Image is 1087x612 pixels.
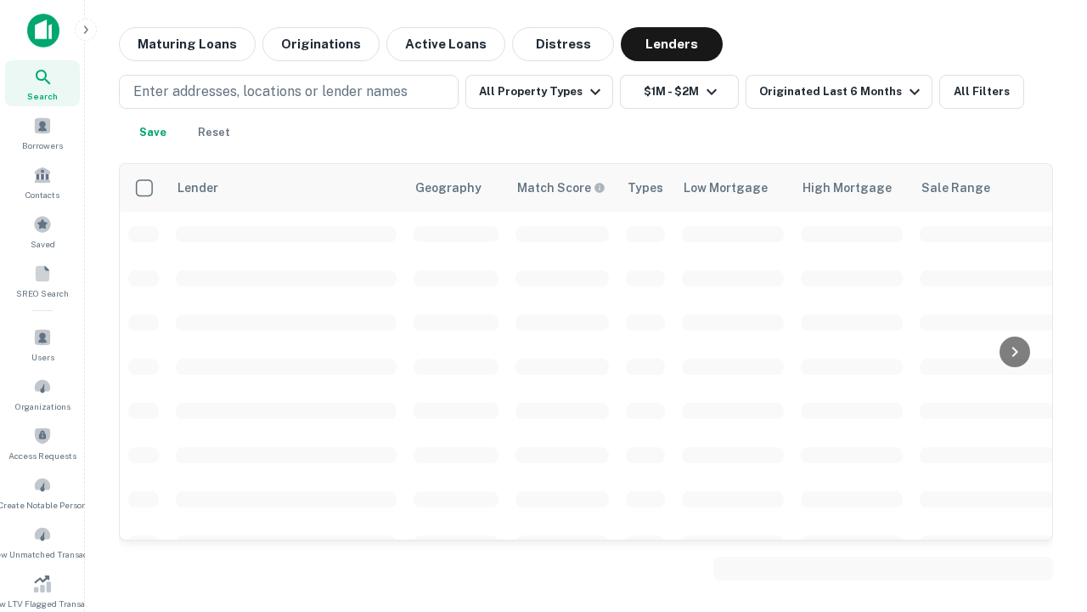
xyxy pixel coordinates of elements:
[31,237,55,251] span: Saved
[27,14,59,48] img: capitalize-icon.png
[5,208,80,254] a: Saved
[119,75,459,109] button: Enter addresses, locations or lender names
[5,159,80,205] a: Contacts
[126,116,180,150] button: Save your search to get updates of matches that match your search criteria.
[517,178,602,197] h6: Match Score
[803,178,892,198] div: High Mortgage
[617,164,673,212] th: Types
[8,449,76,462] span: Access Requests
[405,164,507,212] th: Geography
[512,27,614,61] button: Distress
[5,258,80,303] a: SREO Search
[386,27,505,61] button: Active Loans
[5,60,80,106] a: Search
[187,116,241,150] button: Reset
[1002,476,1087,558] iframe: Chat Widget
[16,286,69,300] span: SREO Search
[167,164,405,212] th: Lender
[517,178,605,197] div: Capitalize uses an advanced AI algorithm to match your search with the best lender. The match sco...
[465,75,613,109] button: All Property Types
[621,27,723,61] button: Lenders
[262,27,380,61] button: Originations
[684,178,768,198] div: Low Mortgage
[673,164,792,212] th: Low Mortgage
[792,164,911,212] th: High Mortgage
[31,350,54,364] span: Users
[5,321,80,367] a: Users
[177,178,218,198] div: Lender
[5,469,80,515] a: Create Notable Person
[5,110,80,156] a: Borrowers
[25,188,59,201] span: Contacts
[921,178,990,198] div: Sale Range
[22,139,63,152] span: Borrowers
[5,420,80,466] a: Access Requests
[415,178,482,198] div: Geography
[5,518,80,564] a: Review Unmatched Transactions
[119,27,256,61] button: Maturing Loans
[507,164,617,212] th: Capitalize uses an advanced AI algorithm to match your search with the best lender. The match sco...
[746,75,932,109] button: Originated Last 6 Months
[628,178,663,198] div: Types
[5,371,80,416] a: Organizations
[911,164,1064,212] th: Sale Range
[939,75,1024,109] button: All Filters
[15,399,70,413] span: Organizations
[27,89,58,103] span: Search
[133,82,408,102] p: Enter addresses, locations or lender names
[759,82,925,102] div: Originated Last 6 Months
[620,75,739,109] button: $1M - $2M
